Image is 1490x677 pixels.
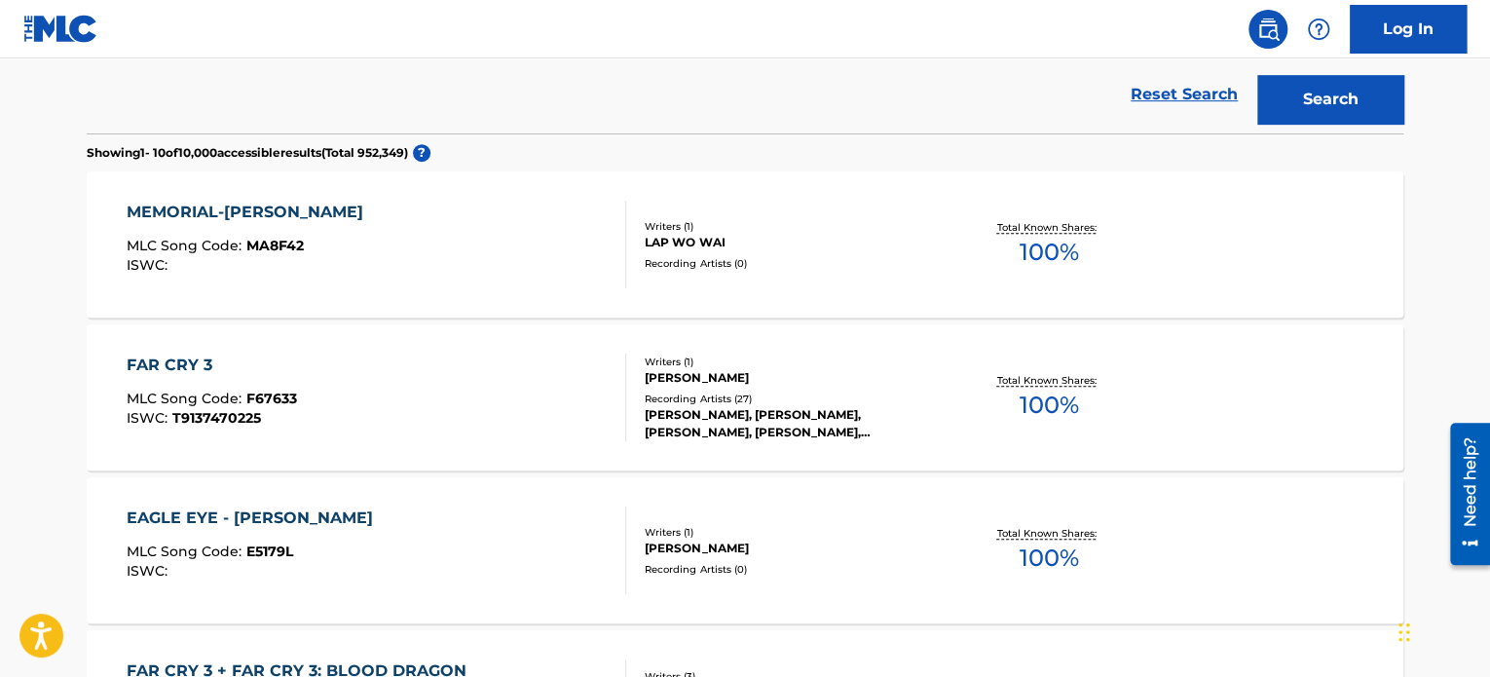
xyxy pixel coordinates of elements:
[127,256,172,274] span: ISWC :
[1121,73,1248,116] a: Reset Search
[1019,235,1078,270] span: 100 %
[996,220,1100,235] p: Total Known Shares:
[127,354,297,377] div: FAR CRY 3
[127,507,383,530] div: EAGLE EYE - [PERSON_NAME]
[1350,5,1467,54] a: Log In
[645,406,939,441] div: [PERSON_NAME], [PERSON_NAME], [PERSON_NAME], [PERSON_NAME], [PERSON_NAME], [PERSON_NAME]
[1248,10,1287,49] a: Public Search
[127,201,373,224] div: MEMORIAL-[PERSON_NAME]
[645,219,939,234] div: Writers ( 1 )
[1257,75,1403,124] button: Search
[645,525,939,540] div: Writers ( 1 )
[645,355,939,369] div: Writers ( 1 )
[645,392,939,406] div: Recording Artists ( 27 )
[413,144,430,162] span: ?
[23,15,98,43] img: MLC Logo
[127,390,246,407] span: MLC Song Code :
[1019,388,1078,423] span: 100 %
[645,234,939,251] div: LAP WO WAI
[1256,18,1280,41] img: search
[246,390,297,407] span: F67633
[1435,416,1490,573] iframe: Resource Center
[172,409,261,427] span: T9137470225
[87,144,408,162] p: Showing 1 - 10 of 10,000 accessible results (Total 952,349 )
[645,256,939,271] div: Recording Artists ( 0 )
[246,543,293,560] span: E5179L
[1398,603,1410,661] div: Drag
[127,562,172,580] span: ISWC :
[996,373,1100,388] p: Total Known Shares:
[127,409,172,427] span: ISWC :
[1307,18,1330,41] img: help
[127,237,246,254] span: MLC Song Code :
[1299,10,1338,49] div: Help
[645,562,939,577] div: Recording Artists ( 0 )
[645,540,939,557] div: [PERSON_NAME]
[645,369,939,387] div: [PERSON_NAME]
[87,171,1403,318] a: MEMORIAL-[PERSON_NAME]MLC Song Code:MA8F42ISWC:Writers (1)LAP WO WAIRecording Artists (0)Total Kn...
[87,477,1403,623] a: EAGLE EYE - [PERSON_NAME]MLC Song Code:E5179LISWC:Writers (1)[PERSON_NAME]Recording Artists (0)To...
[1019,541,1078,576] span: 100 %
[87,324,1403,470] a: FAR CRY 3MLC Song Code:F67633ISWC:T9137470225Writers (1)[PERSON_NAME]Recording Artists (27)[PERSO...
[127,543,246,560] span: MLC Song Code :
[246,237,304,254] span: MA8F42
[1393,583,1490,677] iframe: Chat Widget
[996,526,1100,541] p: Total Known Shares:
